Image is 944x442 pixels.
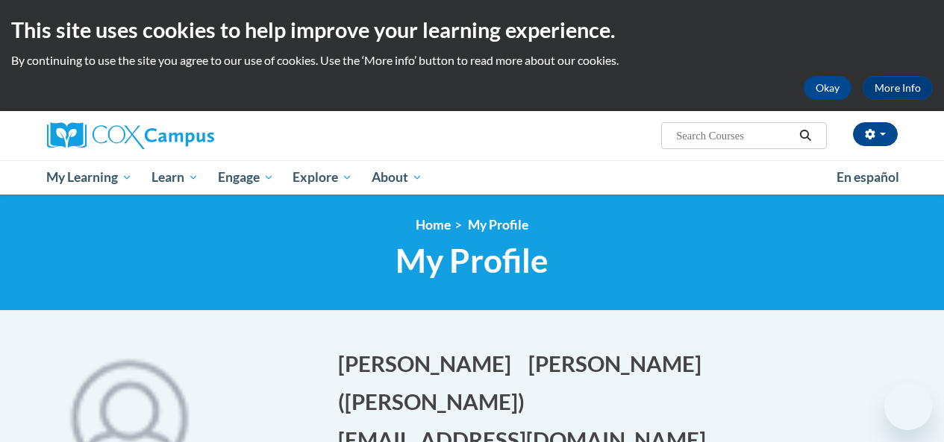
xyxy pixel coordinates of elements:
[528,348,711,379] button: Edit last name
[11,52,933,69] p: By continuing to use the site you agree to our use of cookies. Use the ‘More info’ button to read...
[11,15,933,45] h2: This site uses cookies to help improve your learning experience.
[884,382,932,430] iframe: Button to launch messaging window
[36,160,909,195] div: Main menu
[362,160,432,195] a: About
[142,160,208,195] a: Learn
[46,168,132,186] span: My Learning
[338,348,521,379] button: Edit first name
[468,217,528,233] span: My Profile
[837,169,899,185] span: En español
[416,217,451,233] a: Home
[396,241,548,280] span: My Profile
[37,160,143,195] a: My Learning
[338,386,534,417] button: Edit screen name
[47,122,214,149] img: Cox Campus
[853,122,898,146] button: Account Settings
[863,76,933,100] a: More Info
[283,160,362,195] a: Explore
[675,127,794,145] input: Search Courses
[293,168,352,186] span: Explore
[372,168,422,186] span: About
[794,127,816,145] button: Search
[827,162,909,193] a: En español
[151,168,199,186] span: Learn
[218,168,274,186] span: Engage
[804,76,851,100] button: Okay
[208,160,284,195] a: Engage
